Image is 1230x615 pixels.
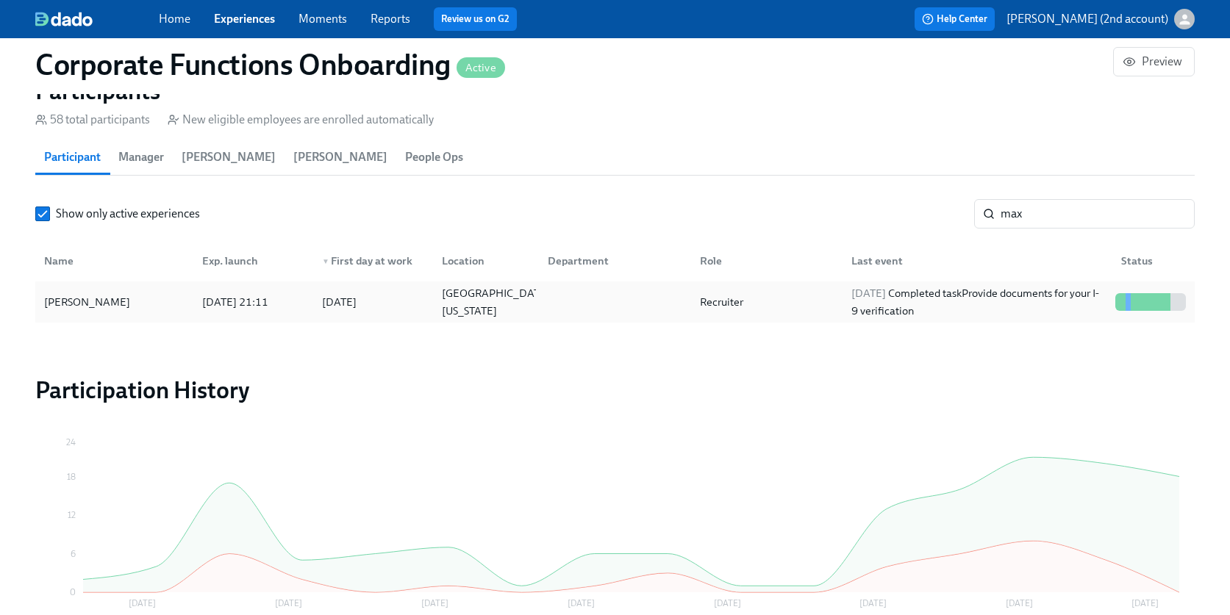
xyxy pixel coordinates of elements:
div: [DATE] [322,293,357,311]
button: [PERSON_NAME] (2nd account) [1006,9,1195,29]
tspan: [DATE] [1006,598,1033,608]
div: [GEOGRAPHIC_DATA], [US_STATE] [436,284,559,320]
div: Recruiter [694,293,840,311]
div: Last event [840,246,1109,276]
div: [DATE] 21:11 [196,293,310,311]
a: Review us on G2 [441,12,509,26]
span: Manager [118,147,164,168]
tspan: 24 [66,437,76,447]
tspan: 6 [71,549,76,559]
tspan: [DATE] [1131,598,1159,608]
tspan: 18 [67,472,76,482]
span: ▼ [322,258,329,265]
div: Role [694,252,840,270]
tspan: [DATE] [421,598,448,608]
span: Active [457,62,505,73]
tspan: 12 [68,510,76,520]
button: Review us on G2 [434,7,517,31]
div: 58 total participants [35,112,150,128]
p: [PERSON_NAME] (2nd account) [1006,11,1168,27]
button: Help Center [915,7,995,31]
span: [PERSON_NAME] [293,147,387,168]
div: Location [430,246,535,276]
div: Exp. launch [196,252,310,270]
span: [PERSON_NAME] [182,147,276,168]
span: Help Center [922,12,987,26]
a: Home [159,12,190,26]
div: Department [542,252,688,270]
tspan: [DATE] [859,598,887,608]
div: [PERSON_NAME] [38,293,190,311]
div: Role [688,246,840,276]
tspan: [DATE] [568,598,595,608]
div: ▼First day at work [310,246,430,276]
button: Preview [1113,47,1195,76]
tspan: [DATE] [275,598,302,608]
a: Experiences [214,12,275,26]
tspan: [DATE] [714,598,741,608]
a: Moments [298,12,347,26]
span: People Ops [405,147,463,168]
h2: Participation History [35,375,1195,405]
span: Show only active experiences [56,206,200,222]
h1: Corporate Functions Onboarding [35,47,505,82]
tspan: [DATE] [129,598,156,608]
img: dado [35,12,93,26]
div: Status [1109,246,1192,276]
div: Completed task Provide documents for your I-9 verification [845,284,1109,320]
div: Last event [845,252,1109,270]
span: [DATE] [851,287,886,300]
input: Search by name [1001,199,1195,229]
span: Preview [1126,54,1182,69]
a: dado [35,12,159,26]
div: Exp. launch [190,246,310,276]
div: First day at work [316,252,430,270]
div: Location [436,252,535,270]
div: New eligible employees are enrolled automatically [168,112,434,128]
div: Name [38,252,190,270]
span: Participant [44,147,101,168]
div: Department [536,246,688,276]
a: Reports [371,12,410,26]
div: [PERSON_NAME][DATE] 21:11[DATE][GEOGRAPHIC_DATA], [US_STATE]Recruiter[DATE] Completed taskProvide... [35,281,1195,323]
div: Name [38,246,190,276]
tspan: 0 [70,587,76,597]
div: Status [1115,252,1192,270]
